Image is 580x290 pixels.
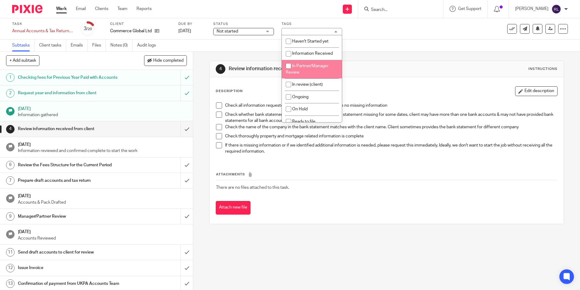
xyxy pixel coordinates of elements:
div: Annual Accounts & Tax Return (Annual Acc & CT Return) [12,28,73,34]
div: 4 [216,64,225,74]
h1: Checking fees for Previous Year Paid with Accounts [18,73,122,82]
button: Attach new file [216,201,251,215]
label: Due by [178,22,206,26]
span: Haven't Started yet [292,39,329,43]
p: Check whether bank statements are complete (e.g. there may statement missing for some dates, clie... [225,112,557,124]
div: Instructions [528,67,558,71]
div: 13 [6,279,15,288]
p: Check the name of the company in the bank statement matches with the client name. Client sometime... [225,124,557,130]
h1: Review information received from client [229,66,400,72]
p: Information gathered [18,112,187,118]
span: Attachments [216,173,245,176]
p: If there is missing information or if we identified additional information is needed, please requ... [225,142,557,155]
div: 6 [6,161,15,169]
label: Status [213,22,274,26]
p: Accounts & Pack Drafted [18,199,187,205]
a: Email [76,6,86,12]
span: In Partner/Manager Review [286,64,329,74]
div: 4 [6,125,15,133]
img: svg%3E [551,4,561,14]
button: + Add subtask [6,55,39,66]
h1: Review the Fees Structure for the Current Period [18,161,122,170]
div: 12 [6,264,15,272]
a: Subtasks [12,40,35,51]
div: 2 [6,89,15,98]
div: 3 [84,25,92,32]
label: Task [12,22,73,26]
h1: Prepare draft accounts and tax return [18,176,122,185]
h1: Issue Invoice [18,263,122,272]
button: Edit description [515,86,558,96]
p: [PERSON_NAME] [515,6,548,12]
a: Emails [71,40,88,51]
p: Check all information requested has been received & there are no missing information [225,102,557,109]
p: Information reviewed and confirmed complete to start the work [18,148,187,154]
span: Ongoing [292,95,309,99]
small: /20 [86,27,92,31]
div: Annual Accounts &amp; Tax Return (Annual Acc &amp; CT Return) [12,28,73,34]
h1: [DATE] [18,140,187,148]
label: Tags [282,22,342,26]
span: [DATE] [178,29,191,33]
span: Not started [217,29,238,33]
p: Check thoroughly property and mortgage related information is complete [225,133,557,139]
h1: [DATE] [18,227,187,235]
a: Clients [95,6,108,12]
div: 1 [6,73,15,82]
div: 11 [6,248,15,257]
a: Audit logs [137,40,160,51]
span: Information Received [292,51,333,56]
span: In review (client) [292,82,323,87]
h1: [DATE] [18,192,187,199]
h1: Manager/Partner Review [18,212,122,221]
span: Hide completed [153,58,184,63]
a: Reports [137,6,152,12]
p: Description [216,89,243,94]
span: There are no files attached to this task. [216,185,289,190]
span: On Hold [292,107,308,111]
button: Hide completed [144,55,187,66]
a: Team [117,6,127,12]
h1: [DATE] [18,104,187,112]
h1: Review information received from client [18,124,122,133]
label: Client [110,22,171,26]
a: Work [56,6,67,12]
span: Get Support [458,7,481,11]
div: 7 [6,176,15,185]
a: Files [92,40,106,51]
a: Notes (0) [110,40,133,51]
p: Commerce Global Ltd [110,28,152,34]
h1: Confirmation of payment from UKPA Accounts Team [18,279,122,288]
div: 9 [6,212,15,221]
img: Pixie [12,5,42,13]
a: Client tasks [39,40,66,51]
p: Accounts Reviewed [18,235,187,241]
h1: Send draft accounts to client for review [18,248,122,257]
input: Search [370,7,425,13]
h1: Request year end information from client [18,88,122,98]
span: Ready to file [292,119,315,124]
